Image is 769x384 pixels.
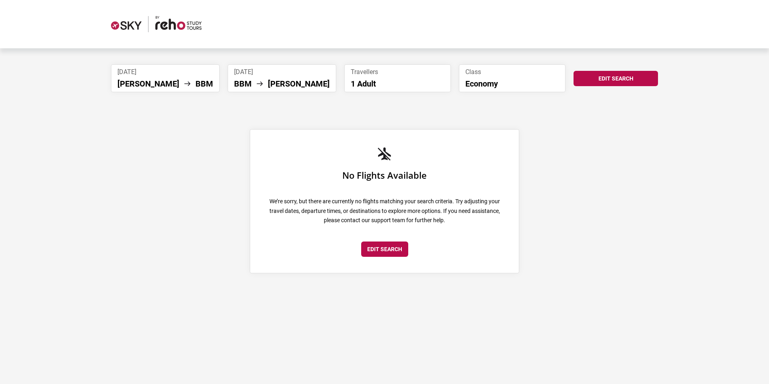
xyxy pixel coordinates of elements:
p: Economy [465,79,559,89]
span: Travellers [351,68,444,76]
li: BBM [234,79,252,89]
span: [DATE] [117,68,213,76]
button: Edit Search [574,71,658,86]
p: We’re sorry, but there are currently no flights matching your search criteria. Try adjusting your... [266,197,503,226]
li: BBM [195,79,213,89]
span: Class [465,68,559,76]
li: [PERSON_NAME] [268,79,330,89]
span: [DATE] [234,68,330,76]
h1: No Flights Available [266,170,503,180]
p: 1 Adult [351,79,444,89]
button: Edit Search [361,242,408,257]
li: [PERSON_NAME] [117,79,179,89]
